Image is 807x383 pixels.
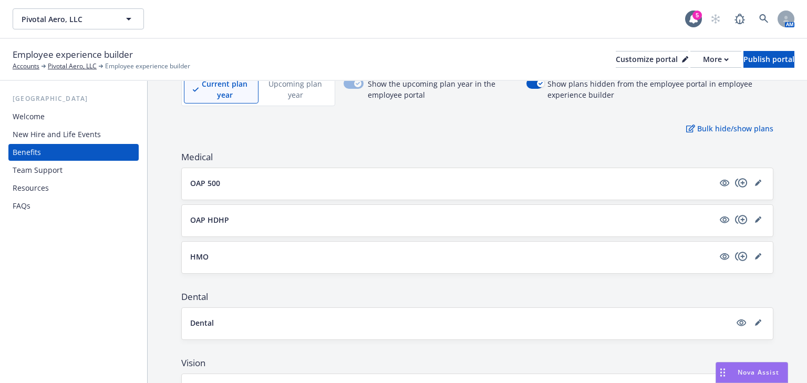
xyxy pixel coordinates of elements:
[752,213,764,226] a: editPencil
[753,8,774,29] a: Search
[738,368,779,377] span: Nova Assist
[690,51,741,68] button: More
[13,108,45,125] div: Welcome
[267,78,323,100] p: Upcoming plan year
[190,214,714,225] button: OAP HDHP
[190,178,220,189] p: OAP 500
[735,316,748,329] a: visible
[190,251,714,262] button: HMO
[718,250,731,263] a: visible
[752,316,764,329] a: editPencil
[743,51,794,67] div: Publish portal
[8,108,139,125] a: Welcome
[200,78,250,100] p: Current plan year
[13,126,101,143] div: New Hire and Life Events
[190,317,731,328] button: Dental
[13,8,144,29] button: Pivotal Aero, LLC
[368,78,519,100] span: Show the upcoming plan year in the employee portal
[13,162,63,179] div: Team Support
[8,94,139,104] div: [GEOGRAPHIC_DATA]
[13,144,41,161] div: Benefits
[735,250,748,263] a: copyPlus
[616,51,688,67] div: Customize portal
[190,317,214,328] p: Dental
[703,51,729,67] div: More
[48,61,97,71] a: Pivotal Aero, LLC
[13,180,49,196] div: Resources
[716,362,788,383] button: Nova Assist
[686,123,773,134] p: Bulk hide/show plans
[13,198,30,214] div: FAQs
[735,213,748,226] a: copyPlus
[752,177,764,189] a: editPencil
[181,357,773,369] span: Vision
[181,151,773,163] span: Medical
[181,291,773,303] span: Dental
[8,198,139,214] a: FAQs
[190,214,229,225] p: OAP HDHP
[8,144,139,161] a: Benefits
[8,180,139,196] a: Resources
[743,51,794,68] button: Publish portal
[735,177,748,189] a: copyPlus
[616,51,688,68] button: Customize portal
[716,363,729,382] div: Drag to move
[692,11,702,20] div: 5
[22,14,112,25] span: Pivotal Aero, LLC
[729,8,750,29] a: Report a Bug
[718,213,731,226] a: visible
[190,251,209,262] p: HMO
[190,178,714,189] button: OAP 500
[752,250,764,263] a: editPencil
[547,78,773,100] span: Show plans hidden from the employee portal in employee experience builder
[13,61,39,71] a: Accounts
[105,61,190,71] span: Employee experience builder
[8,162,139,179] a: Team Support
[13,48,133,61] span: Employee experience builder
[718,177,731,189] a: visible
[705,8,726,29] a: Start snowing
[8,126,139,143] a: New Hire and Life Events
